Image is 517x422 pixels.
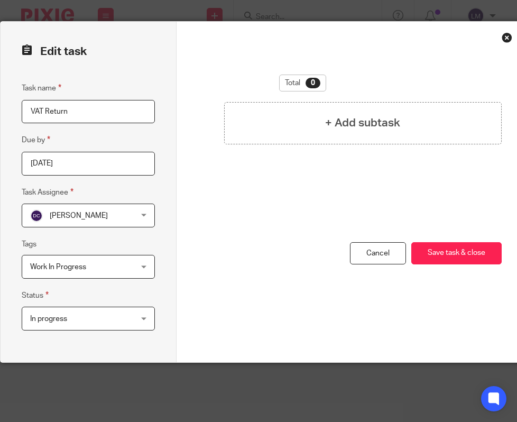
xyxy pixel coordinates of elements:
button: Save task & close [411,242,502,265]
div: Close this dialog window [502,32,512,43]
label: Tags [22,239,36,250]
div: Total [279,75,326,91]
label: Task name [22,82,61,94]
span: Work In Progress [30,263,86,271]
input: Pick a date [22,152,155,176]
label: Status [22,289,49,301]
label: Task Assignee [22,186,73,198]
div: 0 [306,78,320,88]
label: Due by [22,134,50,146]
a: Cancel [350,242,406,265]
h4: + Add subtask [325,115,400,131]
span: [PERSON_NAME] [50,212,108,219]
span: In progress [30,315,67,323]
img: svg%3E [30,209,43,222]
h2: Edit task [22,43,155,61]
